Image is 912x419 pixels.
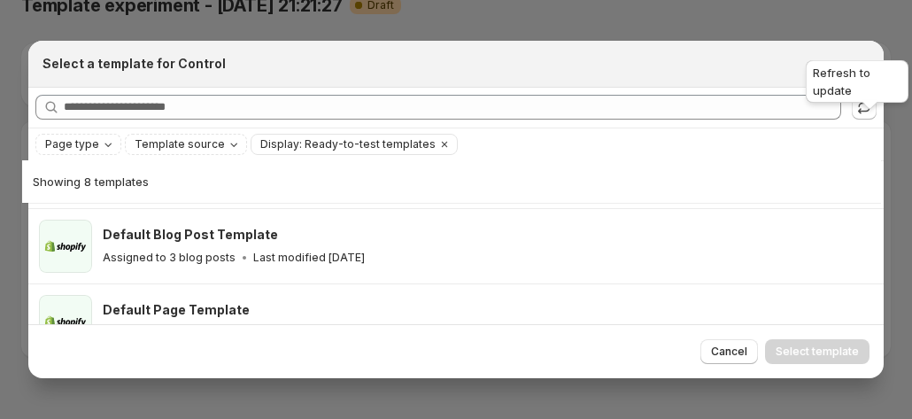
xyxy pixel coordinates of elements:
[251,135,436,154] button: Display: Ready-to-test templates
[848,51,873,76] button: Close
[103,251,236,265] p: Assigned to 3 blog posts
[33,175,149,189] span: Showing 8 templates
[126,135,246,154] button: Template source
[39,295,92,348] img: Default Page Template
[711,345,747,359] span: Cancel
[260,137,436,151] span: Display: Ready-to-test templates
[253,251,365,265] p: Last modified [DATE]
[39,220,92,273] img: Default Blog Post Template
[45,137,99,151] span: Page type
[700,339,758,364] button: Cancel
[43,55,226,73] h2: Select a template for Control
[36,135,120,154] button: Page type
[436,135,453,154] button: Clear
[103,301,250,319] h3: Default Page Template
[103,226,278,244] h3: Default Blog Post Template
[135,137,225,151] span: Template source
